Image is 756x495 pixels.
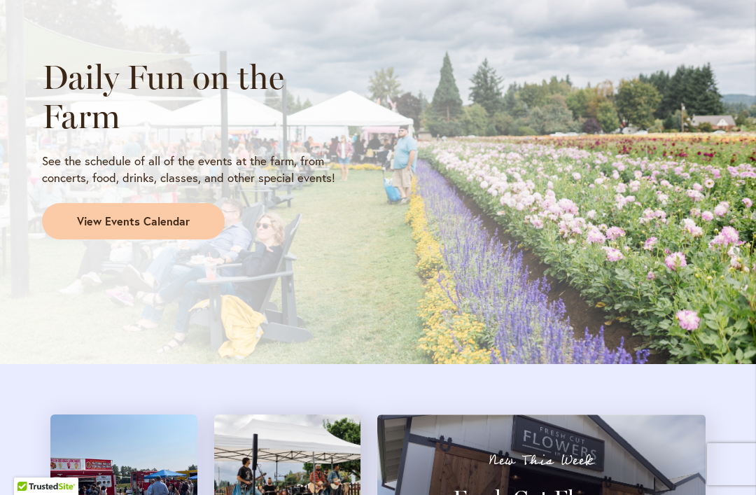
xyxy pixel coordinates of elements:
[77,214,190,230] span: View Events Calendar
[42,57,365,136] h2: Daily Fun on the Farm
[42,203,225,239] a: View Events Calendar
[42,153,365,186] p: See the schedule of all of the events at the farm, from concerts, food, drinks, classes, and othe...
